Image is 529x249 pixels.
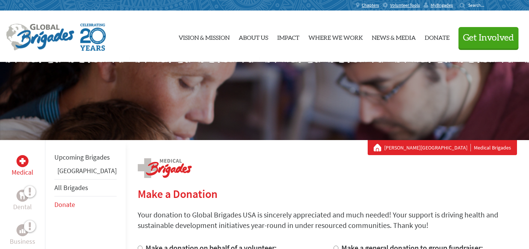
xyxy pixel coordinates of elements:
[57,166,117,175] a: [GEOGRAPHIC_DATA]
[12,155,33,178] a: MedicalMedical
[13,190,32,212] a: DentalDental
[17,190,29,202] div: Dental
[54,153,110,161] a: Upcoming Brigades
[12,167,33,178] p: Medical
[362,2,379,8] span: Chapters
[13,202,32,212] p: Dental
[458,27,518,48] button: Get Involved
[10,236,35,247] p: Business
[6,24,74,51] img: Global Brigades Logo
[138,210,517,231] p: Your donation to Global Brigades USA is sincerely appreciated and much needed! Your support is dr...
[20,192,26,199] img: Dental
[17,224,29,236] div: Business
[463,33,514,42] span: Get Involved
[384,144,471,151] a: [PERSON_NAME][GEOGRAPHIC_DATA]
[374,144,511,151] div: Medical Brigades
[54,196,117,213] li: Donate
[20,227,26,233] img: Business
[10,224,35,247] a: BusinessBusiness
[80,24,106,51] img: Global Brigades Celebrating 20 Years
[54,179,117,196] li: All Brigades
[54,200,75,209] a: Donate
[54,183,88,192] a: All Brigades
[138,158,192,178] img: logo-medical.png
[179,17,230,56] a: Vision & Mission
[372,17,416,56] a: News & Media
[425,17,449,56] a: Donate
[308,17,363,56] a: Where We Work
[277,17,299,56] a: Impact
[54,149,117,166] li: Upcoming Brigades
[138,187,517,201] h2: Make a Donation
[431,2,453,8] span: MyBrigades
[468,2,490,8] input: Search...
[17,155,29,167] div: Medical
[390,2,420,8] span: Volunteer Tools
[239,17,268,56] a: About Us
[54,166,117,179] li: Panama
[20,158,26,164] img: Medical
